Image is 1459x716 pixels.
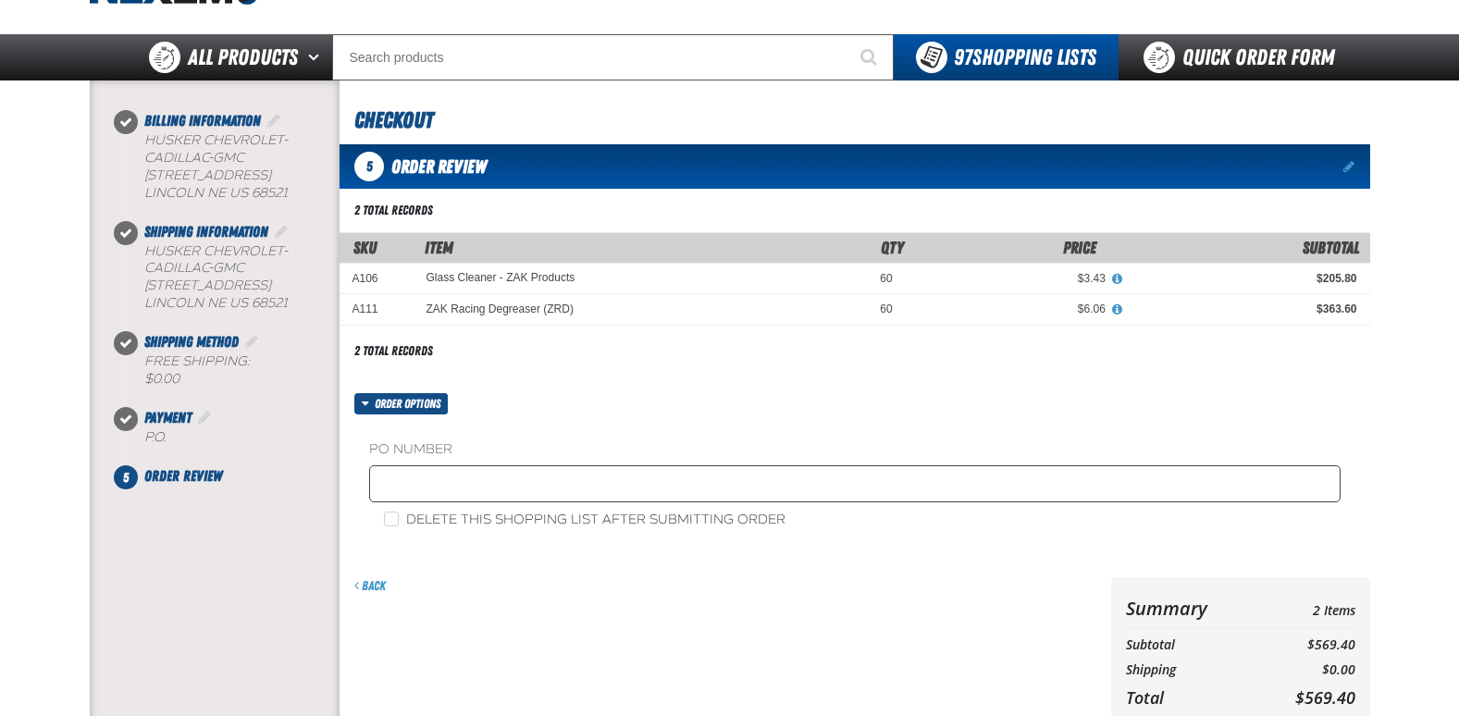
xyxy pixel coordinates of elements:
div: $6.06 [919,302,1106,316]
bdo: 68521 [252,295,288,311]
th: Shipping [1126,658,1258,683]
span: LINCOLN [144,295,204,311]
span: Subtotal [1303,238,1359,257]
input: Search [332,34,894,80]
span: [STREET_ADDRESS] [144,167,271,183]
span: Husker Chevrolet-Cadillac-GMC [144,243,288,277]
td: A111 [340,294,414,325]
a: Edit Shipping Information [272,223,291,241]
span: [STREET_ADDRESS] [144,278,271,293]
bdo: 68521 [252,185,288,201]
th: Subtotal [1126,633,1258,658]
span: Qty [881,238,904,257]
td: $0.00 [1257,658,1354,683]
span: Item [425,238,453,257]
div: 2 total records [354,342,433,360]
div: $363.60 [1131,302,1357,316]
button: View All Prices for Glass Cleaner - ZAK Products [1106,271,1130,288]
div: $3.43 [919,271,1106,286]
span: $569.40 [1295,686,1355,709]
span: All Products [188,41,298,74]
a: Glass Cleaner - ZAK Products [427,271,575,284]
span: Order Review [144,467,222,485]
a: Edit Billing Information [265,112,283,130]
span: Husker Chevrolet-Cadillac-GMC [144,132,288,166]
span: NE [207,185,226,201]
button: Start Searching [847,34,894,80]
li: Order Review. Step 5 of 5. Not Completed [126,465,340,488]
span: Shopping Lists [954,44,1096,70]
span: Order Review [391,155,487,178]
span: Order options [375,393,448,414]
a: Edit Payment [195,409,214,426]
li: Billing Information. Step 1 of 5. Completed [126,110,340,221]
label: Delete this shopping list after submitting order [384,512,785,529]
a: Quick Order Form [1119,34,1369,80]
span: 60 [880,302,892,315]
span: 60 [880,272,892,285]
a: ZAK Racing Degreaser (ZRD) [427,302,574,315]
li: Payment. Step 4 of 5. Completed [126,407,340,465]
th: Summary [1126,592,1258,624]
span: Shipping Information [144,223,268,241]
div: P.O. [144,429,340,447]
div: $205.80 [1131,271,1357,286]
span: Shipping Method [144,333,239,351]
span: US [229,295,248,311]
td: A106 [340,264,414,294]
span: 5 [114,465,138,489]
span: US [229,185,248,201]
input: Delete this shopping list after submitting order [384,512,399,526]
span: Checkout [354,107,433,133]
td: 2 Items [1257,592,1354,624]
span: Payment [144,409,192,426]
span: Billing Information [144,112,261,130]
span: NE [207,295,226,311]
a: Edit items [1343,160,1357,173]
strong: $0.00 [144,371,179,387]
div: 2 total records [354,202,433,219]
div: Free Shipping: [144,353,340,389]
button: Open All Products pages [302,34,332,80]
span: LINCOLN [144,185,204,201]
a: Back [354,578,386,593]
td: $569.40 [1257,633,1354,658]
strong: 97 [954,44,972,70]
li: Shipping Information. Step 2 of 5. Completed [126,221,340,332]
a: Edit Shipping Method [242,333,261,351]
a: SKU [353,238,377,257]
button: Order options [354,393,449,414]
span: Price [1063,238,1096,257]
nav: Checkout steps. Current step is Order Review. Step 5 of 5 [112,110,340,488]
button: You have 97 Shopping Lists. Open to view details [894,34,1119,80]
span: 5 [354,152,384,181]
th: Total [1126,683,1258,712]
li: Shipping Method. Step 3 of 5. Completed [126,331,340,407]
label: PO Number [369,441,1341,459]
button: View All Prices for ZAK Racing Degreaser (ZRD) [1106,302,1130,318]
